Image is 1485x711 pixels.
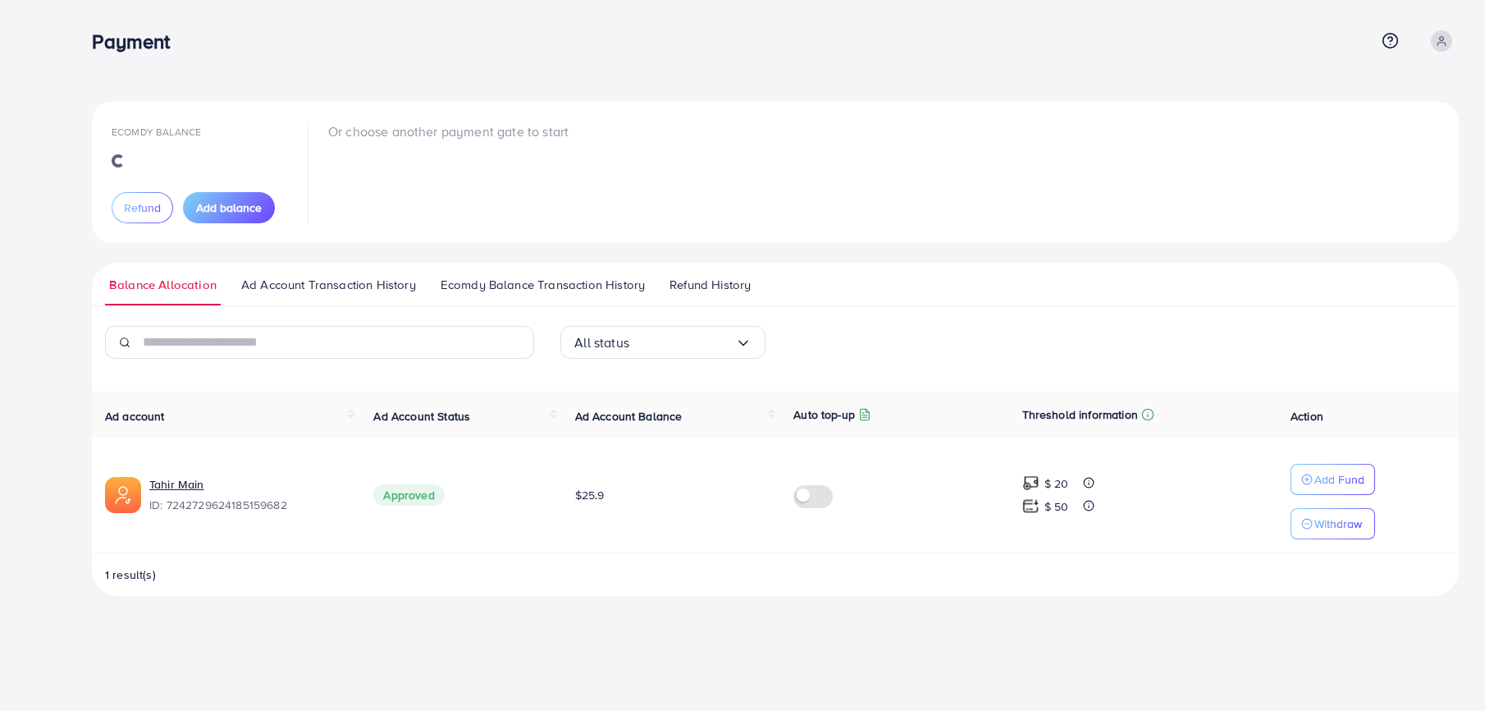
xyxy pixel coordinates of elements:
span: 1 result(s) [105,567,156,583]
button: Add Fund [1291,464,1375,495]
span: Ecomdy Balance Transaction History [441,276,645,294]
a: Tahir Main [149,476,204,493]
img: ic-ads-acc.e4c84228.svg [105,477,141,513]
span: Approved [373,484,444,506]
input: Search for option [629,330,735,355]
img: top-up amount [1022,475,1039,492]
button: Add balance [183,192,275,223]
p: $ 20 [1044,474,1069,493]
p: Or choose another payment gate to start [328,122,569,141]
button: Refund [112,192,173,223]
button: Withdraw [1291,508,1375,539]
span: Add balance [196,200,262,216]
span: Refund History [669,276,751,294]
div: <span class='underline'>Tahir Main</span></br>7242729624185159682 [149,476,347,514]
span: Ecomdy Balance [112,125,201,139]
h3: Payment [92,30,183,53]
span: Ad Account Balance [575,408,683,424]
span: Action [1291,408,1323,424]
span: $25.9 [575,487,605,503]
p: Auto top-up [793,405,855,424]
span: Ad Account Transaction History [241,276,416,294]
span: Ad Account Status [373,408,470,424]
div: Search for option [560,326,765,359]
img: top-up amount [1022,498,1039,515]
p: Add Fund [1314,470,1364,489]
p: $ 50 [1044,497,1069,516]
span: ID: 7242729624185159682 [149,497,347,513]
span: Ad account [105,408,165,424]
span: Refund [124,200,161,216]
p: Withdraw [1314,514,1362,534]
p: Threshold information [1022,405,1138,424]
span: All status [574,330,629,355]
span: Balance Allocation [109,276,217,294]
